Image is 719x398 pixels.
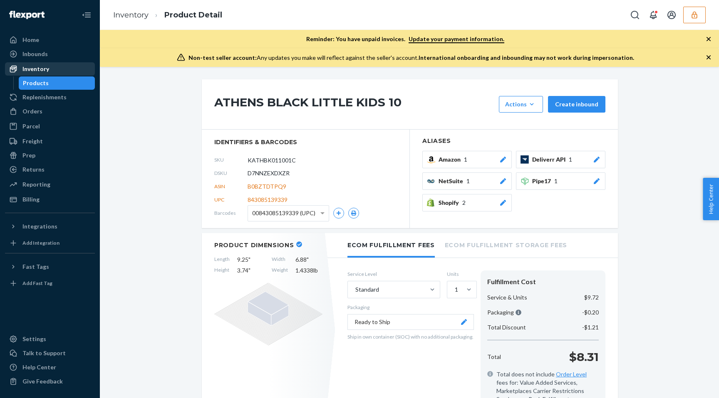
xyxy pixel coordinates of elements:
a: Add Fast Tag [5,277,95,290]
button: Pipe171 [516,172,605,190]
div: Fast Tags [22,263,49,271]
h2: Aliases [422,138,605,144]
div: Give Feedback [22,377,63,386]
li: Ecom Fulfillment Storage Fees [445,233,567,256]
div: Returns [22,165,45,174]
a: Talk to Support [5,346,95,360]
div: Settings [22,335,46,343]
a: Update your payment information. [409,35,504,43]
div: Inbounds [22,50,48,58]
button: Open notifications [645,7,662,23]
a: Product Detail [164,10,222,20]
p: -$1.21 [582,323,599,332]
button: Integrations [5,220,95,233]
span: ASIN [214,183,248,190]
input: 1 [454,285,455,294]
span: 1 [569,155,572,164]
button: Open account menu [663,7,680,23]
label: Service Level [347,270,440,278]
div: Inventory [22,65,49,73]
p: Total Discount [487,323,526,332]
button: Create inbound [548,96,605,113]
span: 6.88 [295,256,322,264]
div: Help Center [22,363,56,371]
p: Packaging [347,304,474,311]
p: $8.31 [569,349,599,365]
p: Total [487,353,501,361]
a: Billing [5,193,95,206]
div: 1 [455,285,458,294]
p: Packaging [487,308,521,317]
a: Returns [5,163,95,176]
input: Standard [355,285,355,294]
div: Replenishments [22,93,67,101]
span: 843085139339 [248,196,288,204]
div: Prep [22,151,35,160]
span: 1.4338 lb [295,266,322,275]
button: Close Navigation [78,7,95,23]
p: Reminder: You have unpaid invoices. [306,35,504,43]
span: Pipe17 [532,177,554,185]
a: Products [19,76,95,90]
button: Give Feedback [5,375,95,388]
li: Ecom Fulfillment Fees [347,233,435,258]
span: Help Center [703,178,719,220]
a: Add Integration [5,236,95,250]
button: NetSuite1 [422,172,512,190]
span: Width [272,256,288,264]
div: Talk to Support [22,349,66,357]
a: Orders [5,105,95,118]
ol: breadcrumbs [107,3,229,27]
span: 00843085139339 (UPC) [252,206,315,220]
span: Height [214,266,230,275]
a: Order Level [556,371,587,378]
div: Products [23,79,49,87]
div: Fulfillment Cost [487,277,599,287]
span: Barcodes [214,209,248,216]
div: Actions [505,100,537,108]
span: Shopify [439,199,462,207]
span: 9.25 [237,256,264,264]
p: Service & Units [487,293,527,302]
span: " [248,267,250,274]
button: Fast Tags [5,260,95,273]
div: Freight [22,137,43,145]
p: $9.72 [584,293,599,302]
span: 3.74 [237,266,264,275]
button: Actions [499,96,543,113]
span: identifiers & barcodes [214,138,397,146]
div: Parcel [22,122,40,130]
a: Help Center [5,361,95,374]
button: Amazon1 [422,151,512,168]
button: Deliverr API1 [516,151,605,168]
div: Add Integration [22,239,60,246]
span: Length [214,256,230,264]
span: B0BZTDTPQ9 [248,182,286,191]
a: Prep [5,149,95,162]
div: Any updates you make will reflect against the seller's account. [188,54,634,62]
span: NetSuite [439,177,466,185]
span: 1 [554,177,558,185]
div: Billing [22,195,40,204]
span: Amazon [439,155,464,164]
span: 2 [462,199,466,207]
span: Non-test seller account: [188,54,257,61]
span: " [248,256,250,263]
a: Settings [5,332,95,346]
a: Parcel [5,120,95,133]
div: Orders [22,107,42,115]
div: Reporting [22,180,50,189]
a: Reporting [5,178,95,191]
span: UPC [214,196,248,203]
span: " [307,256,309,263]
a: Home [5,33,95,47]
a: Inventory [113,10,149,20]
div: Home [22,36,39,44]
span: Weight [272,266,288,275]
h2: Product Dimensions [214,241,294,249]
a: Inventory [5,62,95,76]
h1: ATHENS BLACK LITTLE KIDS 10 [214,96,495,113]
span: International onboarding and inbounding may not work during impersonation. [419,54,634,61]
span: 1 [466,177,470,185]
span: Deliverr API [532,155,569,164]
